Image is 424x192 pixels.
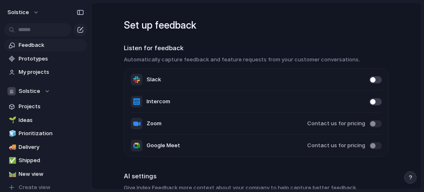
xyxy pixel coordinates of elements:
[124,18,389,33] h1: Set up feedback
[147,75,161,84] span: Slack
[307,119,365,128] span: Contact us for pricing
[124,44,389,53] h2: Listen for feedback
[147,97,170,106] span: Intercom
[4,6,43,19] button: Solstice
[19,55,84,63] span: Prototypes
[9,115,14,125] div: 🌱
[147,141,180,150] span: Google Meet
[124,184,389,192] h3: Give Index Feedback more context about your company to help capture better feedback.
[4,114,87,126] a: 🌱Ideas
[19,41,84,49] span: Feedback
[19,116,84,124] span: Ideas
[124,172,389,181] h2: AI settings
[19,68,84,76] span: My projects
[307,141,365,150] span: Contact us for pricing
[4,85,87,97] button: Solstice
[147,119,161,128] span: Zoom
[4,39,87,51] a: Feedback
[7,8,29,17] span: Solstice
[19,87,40,95] span: Solstice
[4,66,87,78] a: My projects
[4,53,87,65] a: Prototypes
[7,116,16,124] button: 🌱
[124,56,389,64] h3: Automatically capture feedback and feature requests from your customer conversations.
[4,100,87,113] a: Projects
[19,102,84,111] span: Projects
